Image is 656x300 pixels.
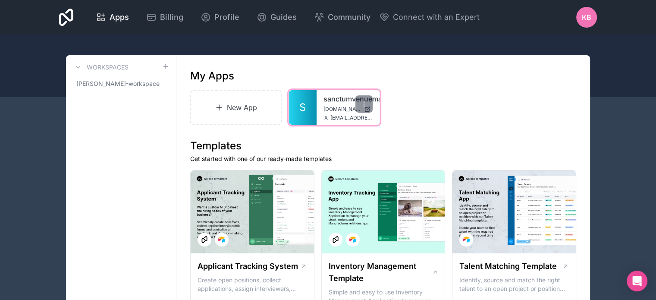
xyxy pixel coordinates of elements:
span: S [299,101,306,114]
a: New App [190,90,282,125]
span: Profile [214,11,239,23]
span: [DOMAIN_NAME] [323,106,361,113]
span: Community [328,11,370,23]
div: Open Intercom Messenger [627,271,647,291]
a: Guides [250,8,304,27]
img: Airtable Logo [218,236,225,243]
h1: My Apps [190,69,234,83]
span: KB [582,12,591,22]
span: Guides [270,11,297,23]
p: Create open positions, collect applications, assign interviewers, centralise candidate feedback a... [198,276,307,293]
button: Connect with an Expert [379,11,480,23]
a: S [289,90,317,125]
span: Connect with an Expert [393,11,480,23]
span: Apps [110,11,129,23]
span: [PERSON_NAME]-workspace [76,79,160,88]
img: Airtable Logo [349,236,356,243]
img: Airtable Logo [463,236,470,243]
a: sanctumvenuemanagement [323,94,373,104]
span: [EMAIL_ADDRESS][DOMAIN_NAME] [330,114,373,121]
h1: Inventory Management Template [329,260,432,284]
a: [PERSON_NAME]-workspace [73,76,169,92]
h1: Applicant Tracking System [198,260,298,272]
p: Get started with one of our ready-made templates [190,155,576,163]
span: Billing [160,11,183,23]
h1: Talent Matching Template [459,260,557,272]
p: Identify, source and match the right talent to an open project or position with our Talent Matchi... [459,276,569,293]
a: Workspaces [73,62,129,73]
a: Community [307,8,377,27]
a: [DOMAIN_NAME] [323,106,373,113]
a: Billing [139,8,190,27]
h1: Templates [190,139,576,153]
h3: Workspaces [87,63,129,72]
a: Profile [194,8,246,27]
a: Apps [89,8,136,27]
